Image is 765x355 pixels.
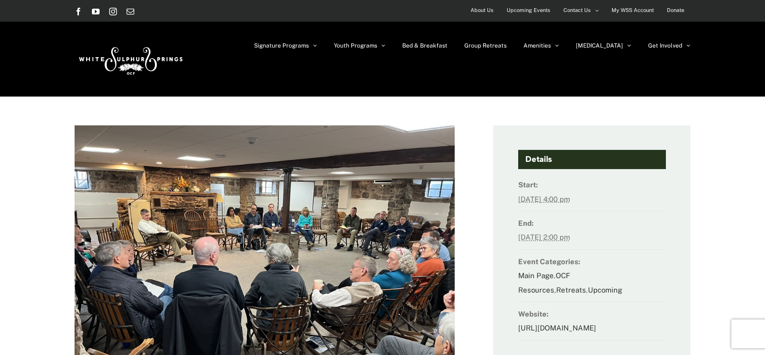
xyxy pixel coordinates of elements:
[588,286,622,294] a: Upcoming
[518,255,666,269] dt: Event Categories:
[254,43,309,49] span: Signature Programs
[576,22,631,70] a: [MEDICAL_DATA]
[518,233,570,241] abbr: 2025-11-16
[334,22,385,70] a: Youth Programs
[563,3,591,17] span: Contact Us
[556,286,586,294] a: Retreats
[471,3,494,17] span: About Us
[518,150,666,169] h4: Details
[523,43,551,49] span: Amenities
[518,324,596,332] a: [URL][DOMAIN_NAME]
[464,43,507,49] span: Group Retreats
[75,8,82,15] a: Facebook
[334,43,377,49] span: Youth Programs
[127,8,134,15] a: Email
[518,307,666,321] dt: Website:
[518,271,570,294] a: OCF Resources
[518,271,554,280] a: Main Page
[75,37,185,82] img: White Sulphur Springs Logo
[254,22,690,70] nav: Main Menu
[254,22,317,70] a: Signature Programs
[518,178,666,192] dt: Start:
[518,216,666,230] dt: End:
[518,195,570,203] abbr: 2025-11-14
[507,3,550,17] span: Upcoming Events
[92,8,100,15] a: YouTube
[612,3,654,17] span: My WSS Account
[402,43,447,49] span: Bed & Breakfast
[648,22,690,70] a: Get Involved
[576,43,623,49] span: [MEDICAL_DATA]
[667,3,684,17] span: Donate
[648,43,682,49] span: Get Involved
[523,22,559,70] a: Amenities
[464,22,507,70] a: Group Retreats
[402,22,447,70] a: Bed & Breakfast
[109,8,117,15] a: Instagram
[518,269,666,302] dd: , , ,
